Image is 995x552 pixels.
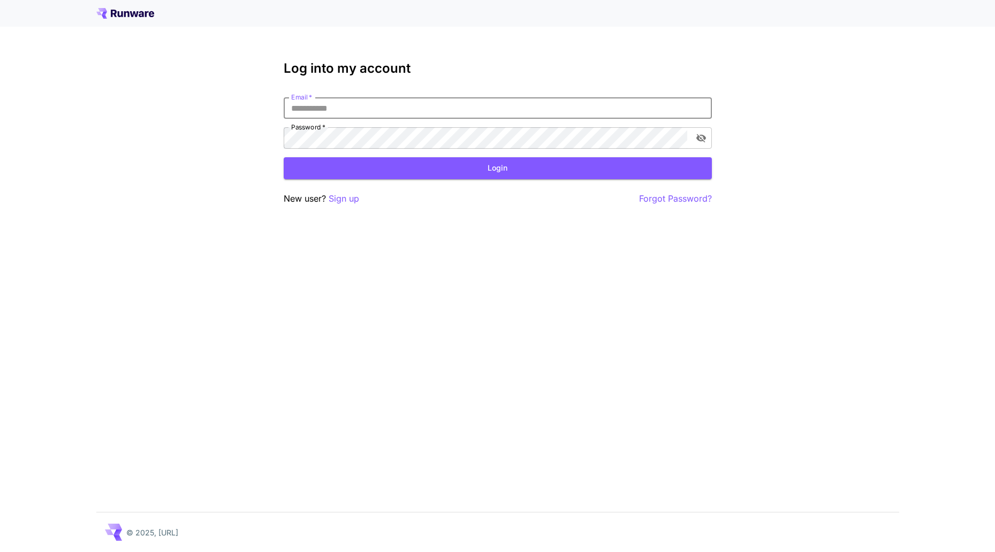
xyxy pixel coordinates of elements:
[284,61,712,76] h3: Log into my account
[692,128,711,148] button: toggle password visibility
[329,192,359,205] button: Sign up
[291,93,312,102] label: Email
[284,192,359,205] p: New user?
[291,122,325,132] label: Password
[126,527,178,538] p: © 2025, [URL]
[284,157,712,179] button: Login
[639,192,712,205] button: Forgot Password?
